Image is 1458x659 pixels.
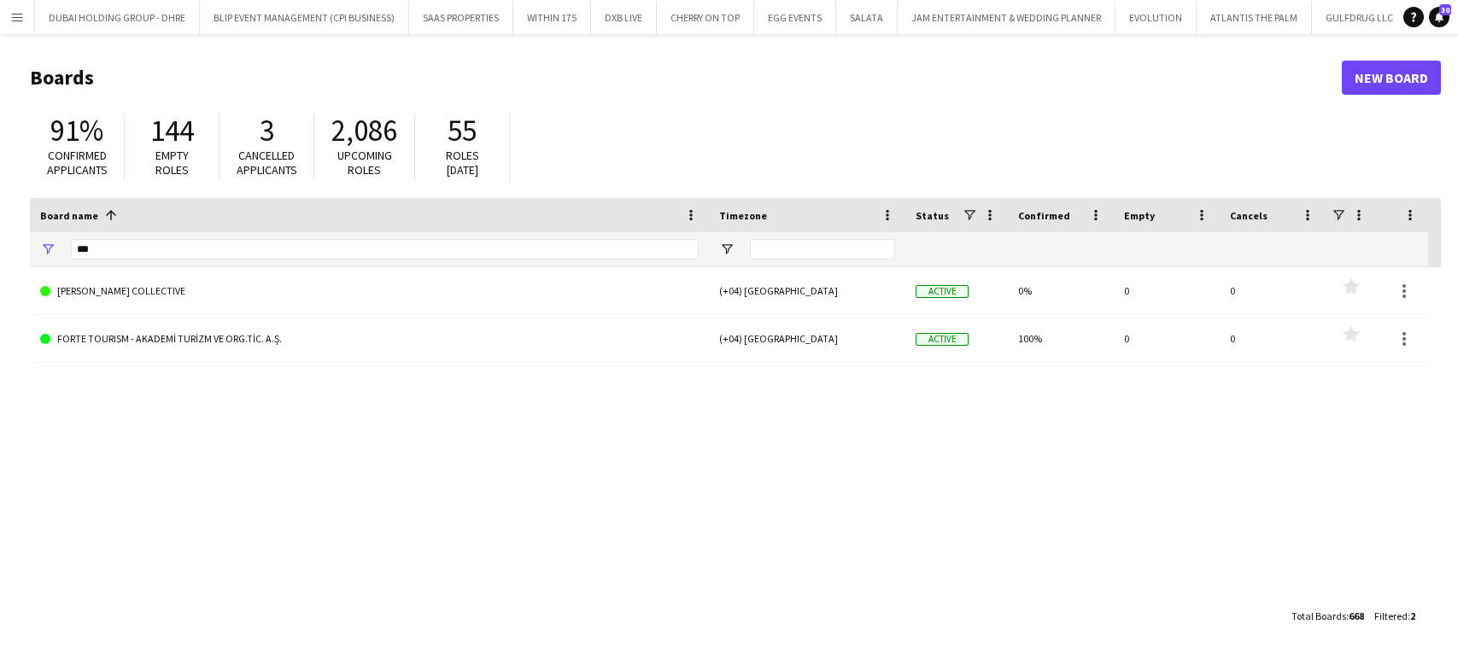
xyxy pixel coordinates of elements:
span: 668 [1349,609,1364,622]
div: (+04) [GEOGRAPHIC_DATA] [709,267,905,314]
div: 0 [1220,267,1326,314]
span: Empty [1124,209,1155,222]
span: Status [916,209,949,222]
span: Empty roles [155,148,189,178]
button: Open Filter Menu [719,242,735,257]
span: Timezone [719,209,767,222]
button: DXB LIVE [591,1,657,34]
div: : [1291,599,1364,633]
span: Roles [DATE] [446,148,479,178]
div: (+04) [GEOGRAPHIC_DATA] [709,315,905,362]
button: EGG EVENTS [754,1,836,34]
span: Confirmed [1018,209,1070,222]
input: Board name Filter Input [71,239,699,260]
button: EVOLUTION [1115,1,1197,34]
span: Cancels [1230,209,1268,222]
span: 2 [1410,609,1415,622]
a: FORTE TOURISM - AKADEMİ TURİZM VE ORG.TİC. A.Ş. [40,315,699,363]
button: BLIP EVENT MANAGEMENT (CPI BUSINESS) [200,1,409,34]
span: Confirmed applicants [47,148,108,178]
span: Total Boards [1291,609,1346,622]
a: 30 [1429,7,1449,27]
span: 3 [260,112,274,149]
a: [PERSON_NAME] COLLECTIVE [40,267,699,315]
button: SAAS PROPERTIES [409,1,513,34]
button: DUBAI HOLDING GROUP - DHRE [35,1,200,34]
button: Open Filter Menu [40,242,56,257]
button: GULFDRUG LLC [1312,1,1408,34]
button: ATLANTIS THE PALM [1197,1,1312,34]
span: 2,086 [331,112,397,149]
span: 55 [448,112,477,149]
input: Timezone Filter Input [750,239,895,260]
button: WITHIN 175 [513,1,591,34]
a: New Board [1342,61,1441,95]
span: Active [916,333,969,346]
span: Cancelled applicants [237,148,297,178]
span: Board name [40,209,98,222]
div: 0% [1008,267,1114,314]
div: 0 [1114,267,1220,314]
div: : [1374,599,1415,633]
div: 0 [1220,315,1326,362]
button: JAM ENTERTAINMENT & WEDDING PLANNER [898,1,1115,34]
div: 0 [1114,315,1220,362]
button: SALATA [836,1,898,34]
span: Active [916,285,969,298]
span: Upcoming roles [337,148,392,178]
span: 30 [1439,4,1451,15]
span: 91% [50,112,103,149]
span: 144 [150,112,194,149]
span: Filtered [1374,609,1408,622]
button: CHERRY ON TOP [657,1,754,34]
div: 100% [1008,315,1114,362]
h1: Boards [30,65,1342,90]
